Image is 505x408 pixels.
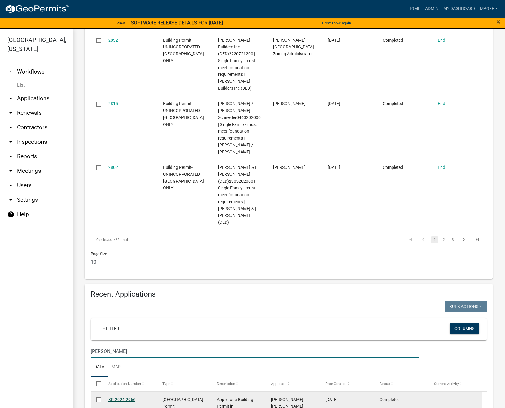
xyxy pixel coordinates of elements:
[7,138,15,146] i: arrow_drop_down
[271,382,287,386] span: Applicant
[439,235,448,245] li: page 2
[7,167,15,175] i: arrow_drop_down
[108,165,118,170] a: 2802
[497,18,500,25] button: Close
[380,382,390,386] span: Status
[383,38,403,43] span: Completed
[218,165,256,225] span: Riggen, Curt Lee & | Czibur-Riggen, Elizabeth G (DED)2305202000 | Single Family - must meet found...
[91,377,102,391] datatable-header-cell: Select
[114,18,127,28] a: View
[98,323,124,334] a: + Filter
[320,18,353,28] button: Don't show again
[102,377,157,391] datatable-header-cell: Application Number
[163,38,204,63] span: Building Permit-UNINCORPORATED MARION COUNTY ONLY
[131,20,223,26] strong: SOFTWARE RELEASE DETAILS FOR [DATE]
[265,377,320,391] datatable-header-cell: Applicant
[380,397,400,402] span: Completed
[218,101,261,154] span: Blake Stone / Sarah Schneider0463202000 | Single Family - must meet foundation requirements | Bla...
[7,196,15,204] i: arrow_drop_down
[440,236,447,243] a: 2
[163,165,204,190] span: Building Permit-UNINCORPORATED MARION COUNTY ONLY
[162,382,170,386] span: Type
[91,358,108,377] a: Data
[423,3,441,14] a: Admin
[7,68,15,75] i: arrow_drop_up
[325,397,338,402] span: 05/13/2024
[108,382,141,386] span: Application Number
[108,358,124,377] a: Map
[108,38,118,43] a: 2832
[431,236,438,243] a: 1
[449,236,456,243] a: 3
[7,182,15,189] i: arrow_drop_down
[477,3,500,14] a: mpoff
[445,301,487,312] button: Bulk Actions
[91,345,419,358] input: Search for applications
[273,38,314,56] span: Melissa Poffenbarger- Marion County Zoning Administrator
[7,109,15,117] i: arrow_drop_down
[434,382,459,386] span: Current Activity
[383,101,403,106] span: Completed
[404,236,416,243] a: go to first page
[328,101,340,106] span: 08/02/2023
[163,101,204,127] span: Building Permit-UNINCORPORATED MARION COUNTY ONLY
[438,101,445,106] a: End
[319,377,374,391] datatable-header-cell: Date Created
[328,38,340,43] span: 08/22/2023
[428,377,482,391] datatable-header-cell: Current Activity
[91,232,247,247] div: 22 total
[374,377,428,391] datatable-header-cell: Status
[406,3,423,14] a: Home
[418,236,429,243] a: go to previous page
[273,165,305,170] span: Timothy De Nooy
[458,236,470,243] a: go to next page
[108,101,118,106] a: 2815
[438,38,445,43] a: End
[7,153,15,160] i: arrow_drop_down
[325,382,347,386] span: Date Created
[108,397,135,402] a: BP-2024-2966
[441,3,477,14] a: My Dashboard
[218,38,255,91] span: Mike Sereg Builders Inc (DED)2220721200 | Single Family - must meet foundation requirements | Mik...
[471,236,483,243] a: go to last page
[438,165,445,170] a: End
[217,382,235,386] span: Description
[7,124,15,131] i: arrow_drop_down
[450,323,479,334] button: Columns
[7,211,15,218] i: help
[96,238,115,242] span: 0 selected /
[328,165,340,170] span: 07/13/2023
[211,377,265,391] datatable-header-cell: Description
[448,235,457,245] li: page 3
[157,377,211,391] datatable-header-cell: Type
[7,95,15,102] i: arrow_drop_down
[91,290,487,299] h4: Recent Applications
[383,165,403,170] span: Completed
[497,18,500,26] span: ×
[430,235,439,245] li: page 1
[273,101,305,106] span: Taylor Sedlock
